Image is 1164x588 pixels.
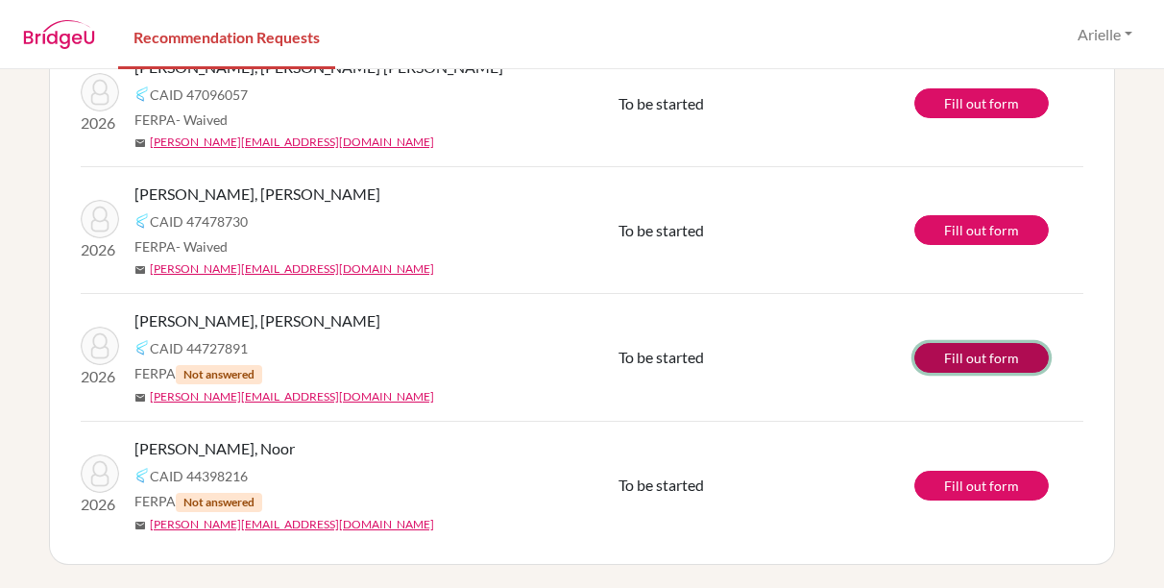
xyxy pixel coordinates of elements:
[914,343,1049,373] a: Fill out form
[134,363,262,384] span: FERPA
[150,85,248,105] span: CAID 47096057
[134,86,150,102] img: Common App logo
[914,215,1049,245] a: Fill out form
[81,327,119,365] img: Diana, Avila Membreño
[134,137,146,149] span: mail
[176,493,262,512] span: Not answered
[81,111,119,135] p: 2026
[618,221,704,239] span: To be started
[618,348,704,366] span: To be started
[150,466,248,486] span: CAID 44398216
[150,134,434,151] a: [PERSON_NAME][EMAIL_ADDRESS][DOMAIN_NAME]
[134,340,150,355] img: Common App logo
[81,73,119,111] img: Alec, Farach Jarufe
[134,264,146,276] span: mail
[134,309,380,332] span: [PERSON_NAME], [PERSON_NAME]
[81,454,119,493] img: Bendeck Mahchi, Noor
[150,338,248,358] span: CAID 44727891
[81,200,119,238] img: Carlos, Kattan Joya
[81,238,119,261] p: 2026
[134,213,150,229] img: Common App logo
[134,437,295,460] span: [PERSON_NAME], Noor
[134,183,380,206] span: [PERSON_NAME], [PERSON_NAME]
[134,520,146,531] span: mail
[618,94,704,112] span: To be started
[176,238,228,255] span: - Waived
[134,392,146,404] span: mail
[914,88,1049,118] a: Fill out form
[134,110,228,130] span: FERPA
[134,468,150,483] img: Common App logo
[1069,16,1141,53] button: Arielle
[176,111,228,128] span: - Waived
[914,471,1049,501] a: Fill out form
[23,20,95,49] img: BridgeU logo
[81,365,119,388] p: 2026
[150,388,434,405] a: [PERSON_NAME][EMAIL_ADDRESS][DOMAIN_NAME]
[176,365,262,384] span: Not answered
[118,3,335,69] a: Recommendation Requests
[150,211,248,232] span: CAID 47478730
[150,260,434,278] a: [PERSON_NAME][EMAIL_ADDRESS][DOMAIN_NAME]
[134,236,228,257] span: FERPA
[618,476,704,494] span: To be started
[150,516,434,533] a: [PERSON_NAME][EMAIL_ADDRESS][DOMAIN_NAME]
[81,493,119,516] p: 2026
[134,491,262,512] span: FERPA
